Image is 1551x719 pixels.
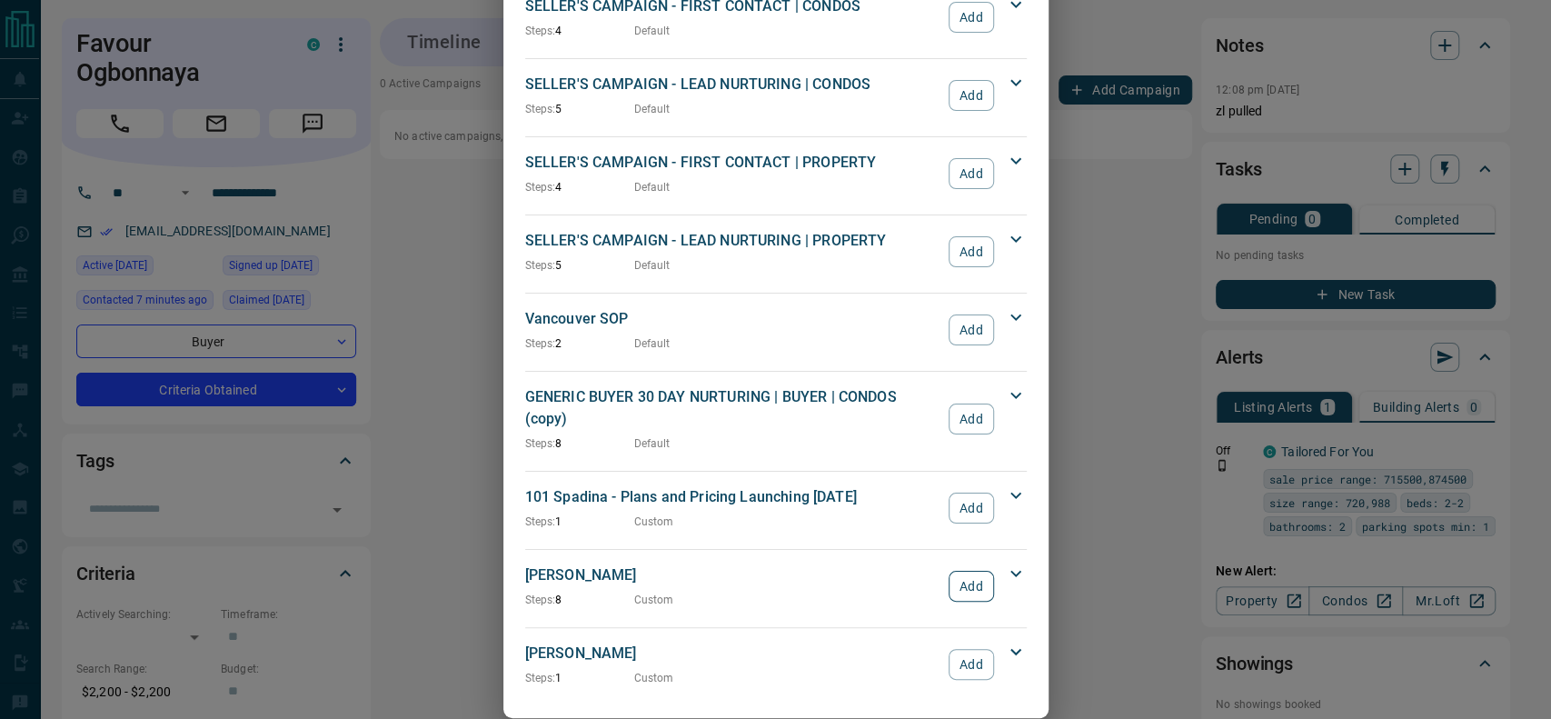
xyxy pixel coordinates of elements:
span: Steps: [525,25,556,37]
span: Steps: [525,437,556,450]
p: Custom [634,592,674,608]
button: Add [949,158,993,189]
p: [PERSON_NAME] [525,564,940,586]
p: Default [634,179,671,195]
p: SELLER'S CAMPAIGN - FIRST CONTACT | PROPERTY [525,152,940,174]
p: 5 [525,101,634,117]
p: Default [634,335,671,352]
p: Custom [634,670,674,686]
span: Steps: [525,103,556,115]
button: Add [949,236,993,267]
span: Steps: [525,259,556,272]
div: Vancouver SOPSteps:2DefaultAdd [525,305,1027,355]
button: Add [949,80,993,111]
p: SELLER'S CAMPAIGN - LEAD NURTURING | PROPERTY [525,230,940,252]
div: SELLER'S CAMPAIGN - LEAD NURTURING | PROPERTYSteps:5DefaultAdd [525,226,1027,277]
p: 4 [525,23,634,39]
span: Steps: [525,594,556,606]
button: Add [949,571,993,602]
p: 1 [525,514,634,530]
button: Add [949,315,993,345]
div: SELLER'S CAMPAIGN - LEAD NURTURING | CONDOSSteps:5DefaultAdd [525,70,1027,121]
p: 101 Spadina - Plans and Pricing Launching [DATE] [525,486,940,508]
button: Add [949,2,993,33]
p: GENERIC BUYER 30 DAY NURTURING | BUYER | CONDOS (copy) [525,386,940,430]
p: Default [634,435,671,452]
div: 101 Spadina - Plans and Pricing Launching [DATE]Steps:1CustomAdd [525,483,1027,534]
p: Default [634,257,671,274]
p: [PERSON_NAME] [525,643,940,664]
p: 5 [525,257,634,274]
p: Custom [634,514,674,530]
div: SELLER'S CAMPAIGN - FIRST CONTACT | PROPERTYSteps:4DefaultAdd [525,148,1027,199]
p: 2 [525,335,634,352]
p: SELLER'S CAMPAIGN - LEAD NURTURING | CONDOS [525,74,940,95]
button: Add [949,404,993,434]
p: 1 [525,670,634,686]
div: [PERSON_NAME]Steps:8CustomAdd [525,561,1027,612]
p: Vancouver SOP [525,308,940,330]
span: Steps: [525,337,556,350]
button: Add [949,493,993,524]
div: GENERIC BUYER 30 DAY NURTURING | BUYER | CONDOS (copy)Steps:8DefaultAdd [525,383,1027,455]
div: [PERSON_NAME]Steps:1CustomAdd [525,639,1027,690]
span: Steps: [525,672,556,684]
p: Default [634,23,671,39]
span: Steps: [525,515,556,528]
span: Steps: [525,181,556,194]
p: 4 [525,179,634,195]
button: Add [949,649,993,680]
p: 8 [525,592,634,608]
p: Default [634,101,671,117]
p: 8 [525,435,634,452]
